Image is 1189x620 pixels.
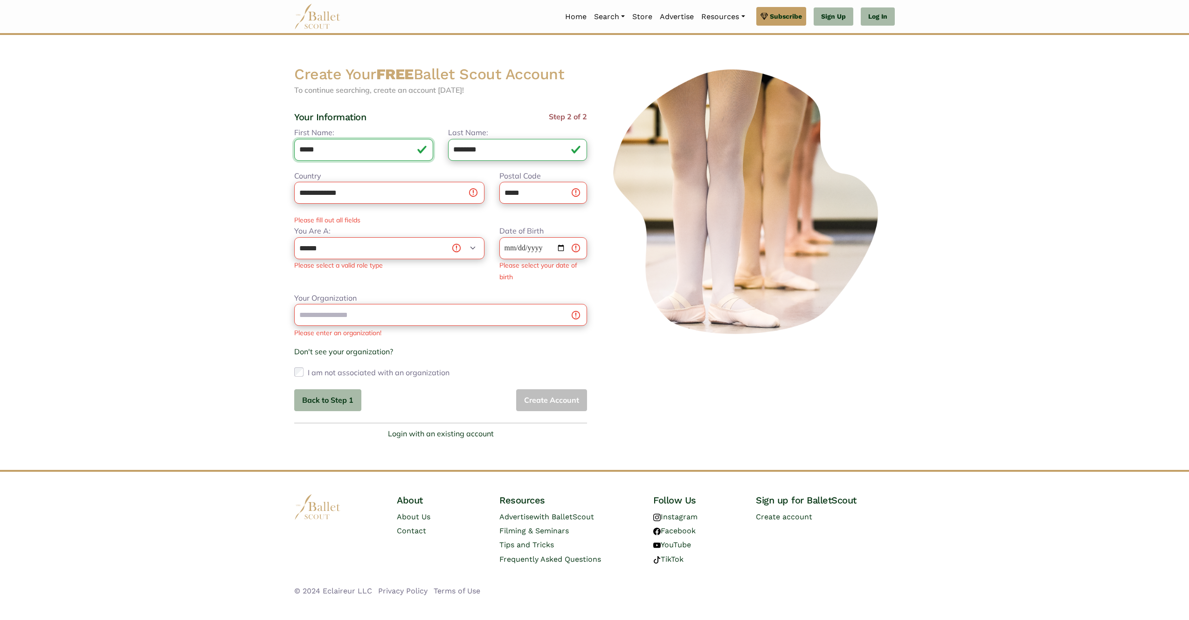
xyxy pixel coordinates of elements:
[653,556,661,564] img: tiktok logo
[760,11,768,21] img: gem.svg
[561,7,590,27] a: Home
[698,7,748,27] a: Resources
[294,127,334,139] label: First Name:
[756,512,812,521] a: Create account
[294,585,372,597] li: © 2024 Eclaireur LLC
[653,542,661,549] img: youtube logo
[549,111,587,127] span: Step 2 of 2
[294,494,341,520] img: logo
[629,7,656,27] a: Store
[397,494,484,506] h4: About
[294,225,331,237] label: You Are A:
[448,127,488,139] label: Last Name:
[756,7,806,26] a: Subscribe
[397,512,430,521] a: About Us
[388,428,494,440] a: Login with an existing account
[814,7,853,26] a: Sign Up
[378,586,428,595] a: Privacy Policy
[294,65,587,84] h2: Create Your Ballet Scout Account
[499,261,577,282] div: Please select your date of birth
[294,111,366,123] h4: Your Information
[499,225,544,237] label: Date of Birth
[653,540,691,549] a: YouTube
[294,85,464,95] span: To continue searching, create an account [DATE]!
[602,65,895,339] img: ballerinas
[294,261,383,269] div: Please select a valid role type
[434,586,480,595] a: Terms of Use
[653,512,698,521] a: Instagram
[499,494,638,506] h4: Resources
[294,292,357,304] label: Your Organization
[294,389,361,411] button: Back to Step 1
[756,494,895,506] h4: Sign up for BalletScout
[499,540,554,549] a: Tips and Tricks
[499,526,569,535] a: Filming & Seminars
[653,528,661,535] img: facebook logo
[499,512,594,521] a: Advertisewith BalletScout
[294,347,393,356] a: Don't see your organization?
[294,170,321,182] label: Country
[308,365,449,380] label: I am not associated with an organization
[533,512,594,521] span: with BalletScout
[397,526,426,535] a: Contact
[770,11,802,21] span: Subscribe
[499,555,601,564] a: Frequently Asked Questions
[287,215,594,225] div: Please fill out all fields
[294,328,587,338] div: Please enter an organization!
[656,7,698,27] a: Advertise
[861,7,895,26] a: Log In
[499,170,541,182] label: Postal Code
[653,494,741,506] h4: Follow Us
[653,514,661,521] img: instagram logo
[653,526,696,535] a: Facebook
[376,65,414,83] strong: FREE
[653,555,684,564] a: TikTok
[590,7,629,27] a: Search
